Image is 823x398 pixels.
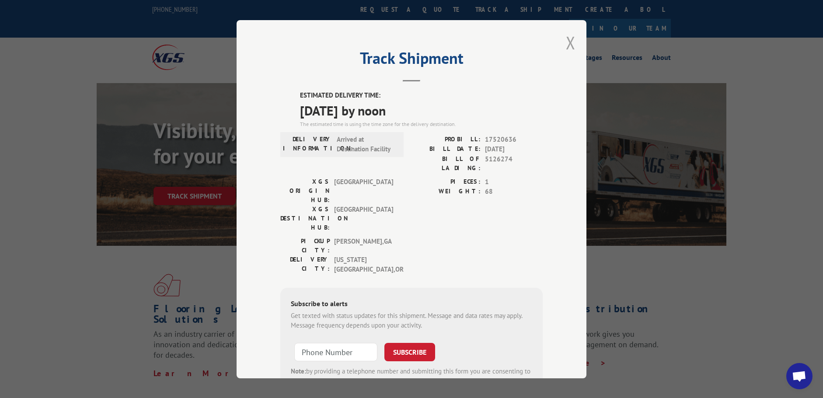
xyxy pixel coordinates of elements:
[300,91,543,101] label: ESTIMATED DELIVERY TIME:
[485,154,543,172] span: 5126274
[291,298,532,311] div: Subscribe to alerts
[280,236,330,255] label: PICKUP CITY:
[334,236,393,255] span: [PERSON_NAME] , GA
[485,177,543,187] span: 1
[411,144,481,154] label: BILL DATE:
[334,204,393,232] span: [GEOGRAPHIC_DATA]
[280,204,330,232] label: XGS DESTINATION HUB:
[566,31,575,54] button: Close modal
[280,255,330,274] label: DELIVERY CITY:
[280,177,330,204] label: XGS ORIGIN HUB:
[294,342,377,361] input: Phone Number
[291,367,306,375] strong: Note:
[337,134,396,154] span: Arrived at Destination Facility
[300,100,543,120] span: [DATE] by noon
[411,177,481,187] label: PIECES:
[283,134,332,154] label: DELIVERY INFORMATION:
[485,144,543,154] span: [DATE]
[411,187,481,197] label: WEIGHT:
[411,154,481,172] label: BILL OF LADING:
[411,134,481,144] label: PROBILL:
[300,120,543,128] div: The estimated time is using the time zone for the delivery destination.
[384,342,435,361] button: SUBSCRIBE
[786,363,813,389] a: Open chat
[280,52,543,69] h2: Track Shipment
[291,311,532,330] div: Get texted with status updates for this shipment. Message and data rates may apply. Message frequ...
[485,134,543,144] span: 17520636
[334,255,393,274] span: [US_STATE][GEOGRAPHIC_DATA] , OR
[334,177,393,204] span: [GEOGRAPHIC_DATA]
[291,366,532,396] div: by providing a telephone number and submitting this form you are consenting to be contacted by SM...
[485,187,543,197] span: 68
